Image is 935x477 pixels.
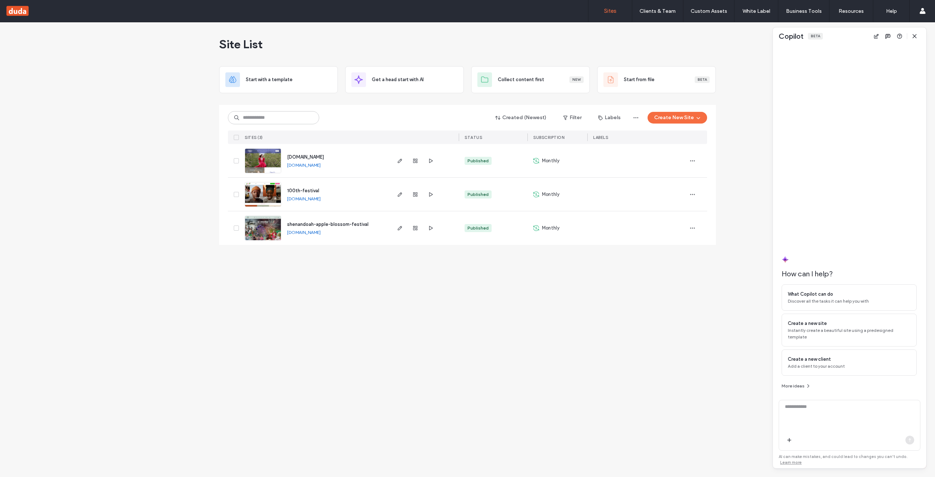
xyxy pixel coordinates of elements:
[542,224,560,232] span: Monthly
[593,135,608,140] span: LABELS
[782,382,811,390] button: More ideas
[780,459,802,465] a: Learn more
[246,76,293,83] span: Start with a template
[640,8,676,14] label: Clients & Team
[287,230,321,235] a: [DOMAIN_NAME]
[489,112,553,124] button: Created (Newest)
[542,191,560,198] span: Monthly
[743,8,770,14] label: White Label
[569,76,584,83] div: New
[287,196,321,201] a: [DOMAIN_NAME]
[779,31,804,41] span: Copilot
[467,158,489,164] div: Published
[691,8,727,14] label: Custom Assets
[779,454,908,465] span: AI can make mistakes, and could lead to changes you can’t undo.
[542,157,560,164] span: Monthly
[788,291,833,298] span: What Copilot can do
[788,356,831,363] span: Create a new client
[788,363,911,370] span: Add a client to your account
[782,269,917,279] span: How can I help?
[592,112,627,124] button: Labels
[788,327,911,340] span: Instantly create a beautiful site using a predesigned template
[788,298,911,304] span: Discover all the tasks it can help you with
[498,76,544,83] span: Collect content first
[604,8,617,14] label: Sites
[345,66,464,93] div: Get a head start with AI
[287,162,321,168] a: [DOMAIN_NAME]
[467,191,489,198] div: Published
[695,76,710,83] div: Beta
[808,33,823,39] div: Beta
[467,225,489,231] div: Published
[782,284,917,311] div: What Copilot can doDiscover all the tasks it can help you with
[372,76,424,83] span: Get a head start with AI
[648,112,707,124] button: Create New Site
[287,188,319,193] a: 100th-festival
[533,135,564,140] span: SUBSCRIPTION
[782,314,917,347] div: Create a new siteInstantly create a beautiful site using a predesigned template
[287,222,369,227] a: shenandoah-apple-blossom-festival
[219,66,338,93] div: Start with a template
[839,8,864,14] label: Resources
[788,320,827,327] span: Create a new site
[786,8,822,14] label: Business Tools
[219,37,263,52] span: Site List
[886,8,897,14] label: Help
[471,66,590,93] div: Collect content firstNew
[597,66,716,93] div: Start from fileBeta
[556,112,589,124] button: Filter
[245,135,263,140] span: SITES (3)
[287,154,324,160] a: [DOMAIN_NAME]
[782,349,917,376] div: Create a new clientAdd a client to your account
[465,135,482,140] span: STATUS
[624,76,654,83] span: Start from file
